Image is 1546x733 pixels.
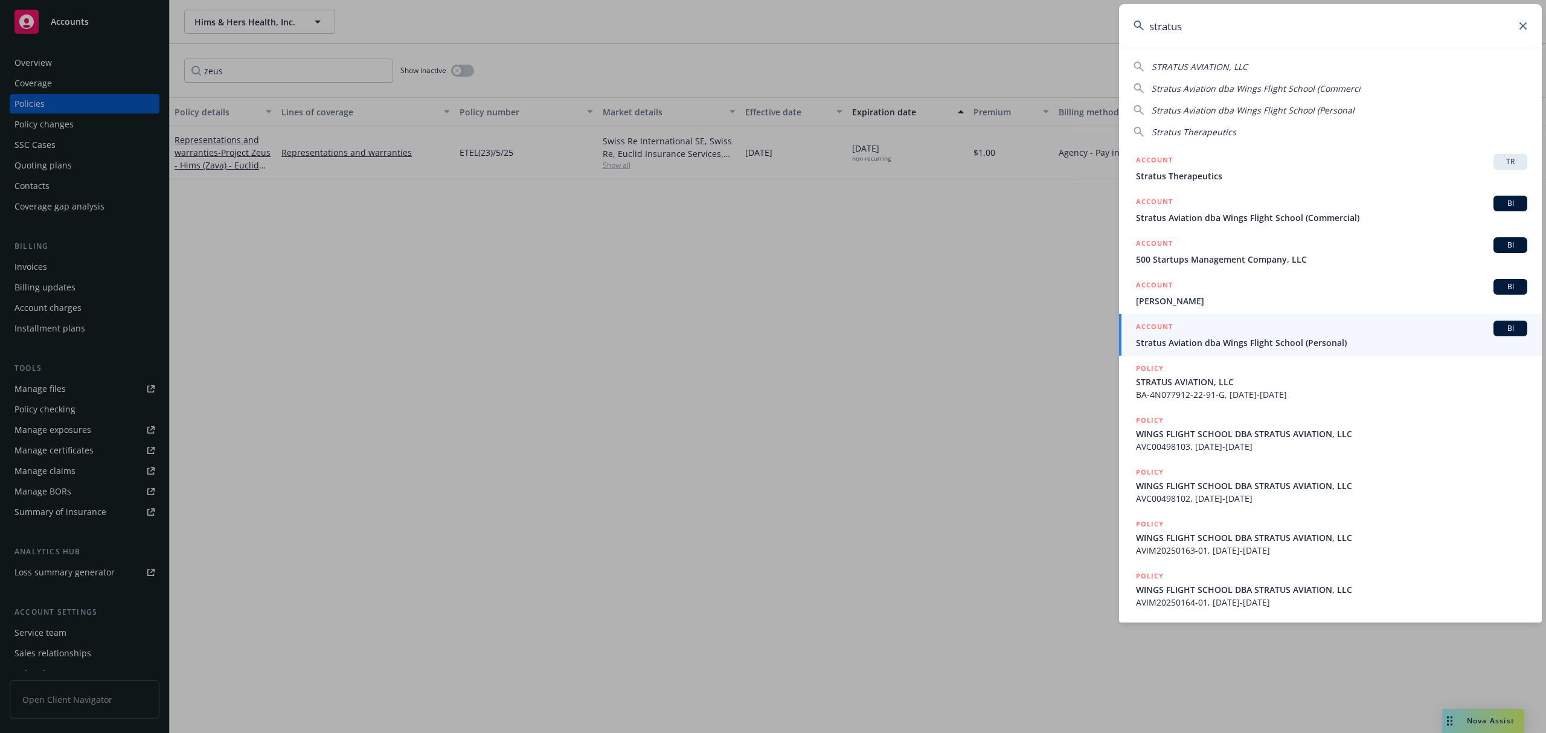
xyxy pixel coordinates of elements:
[1119,231,1542,272] a: ACCOUNTBI500 Startups Management Company, LLC
[1498,156,1522,167] span: TR
[1136,154,1173,168] h5: ACCOUNT
[1136,279,1173,293] h5: ACCOUNT
[1136,466,1164,478] h5: POLICY
[1119,563,1542,615] a: POLICYWINGS FLIGHT SCHOOL DBA STRATUS AVIATION, LLCAVIM20250164-01, [DATE]-[DATE]
[1152,61,1248,72] span: STRATUS AVIATION, LLC
[1152,83,1361,94] span: Stratus Aviation dba Wings Flight School (Commerci
[1119,4,1542,48] input: Search...
[1136,388,1527,401] span: BA-4N077912-22-91-G, [DATE]-[DATE]
[1136,492,1527,505] span: AVC00498102, [DATE]-[DATE]
[1136,237,1173,252] h5: ACCOUNT
[1136,253,1527,266] span: 500 Startups Management Company, LLC
[1119,459,1542,511] a: POLICYWINGS FLIGHT SCHOOL DBA STRATUS AVIATION, LLCAVC00498102, [DATE]-[DATE]
[1119,314,1542,356] a: ACCOUNTBIStratus Aviation dba Wings Flight School (Personal)
[1136,596,1527,609] span: AVIM20250164-01, [DATE]-[DATE]
[1136,336,1527,349] span: Stratus Aviation dba Wings Flight School (Personal)
[1119,189,1542,231] a: ACCOUNTBIStratus Aviation dba Wings Flight School (Commercial)
[1136,583,1527,596] span: WINGS FLIGHT SCHOOL DBA STRATUS AVIATION, LLC
[1136,376,1527,388] span: STRATUS AVIATION, LLC
[1136,170,1527,182] span: Stratus Therapeutics
[1136,440,1527,453] span: AVC00498103, [DATE]-[DATE]
[1136,196,1173,210] h5: ACCOUNT
[1119,408,1542,459] a: POLICYWINGS FLIGHT SCHOOL DBA STRATUS AVIATION, LLCAVC00498103, [DATE]-[DATE]
[1152,126,1236,138] span: Stratus Therapeutics
[1119,511,1542,563] a: POLICYWINGS FLIGHT SCHOOL DBA STRATUS AVIATION, LLCAVIM20250163-01, [DATE]-[DATE]
[1136,544,1527,557] span: AVIM20250163-01, [DATE]-[DATE]
[1498,281,1522,292] span: BI
[1152,104,1355,116] span: Stratus Aviation dba Wings Flight School (Personal
[1136,211,1527,224] span: Stratus Aviation dba Wings Flight School (Commercial)
[1136,362,1164,374] h5: POLICY
[1136,518,1164,530] h5: POLICY
[1136,414,1164,426] h5: POLICY
[1119,272,1542,314] a: ACCOUNTBI[PERSON_NAME]
[1136,321,1173,335] h5: ACCOUNT
[1498,198,1522,209] span: BI
[1136,479,1527,492] span: WINGS FLIGHT SCHOOL DBA STRATUS AVIATION, LLC
[1498,240,1522,251] span: BI
[1498,323,1522,334] span: BI
[1136,295,1527,307] span: [PERSON_NAME]
[1119,147,1542,189] a: ACCOUNTTRStratus Therapeutics
[1136,570,1164,582] h5: POLICY
[1136,531,1527,544] span: WINGS FLIGHT SCHOOL DBA STRATUS AVIATION, LLC
[1136,427,1527,440] span: WINGS FLIGHT SCHOOL DBA STRATUS AVIATION, LLC
[1119,356,1542,408] a: POLICYSTRATUS AVIATION, LLCBA-4N077912-22-91-G, [DATE]-[DATE]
